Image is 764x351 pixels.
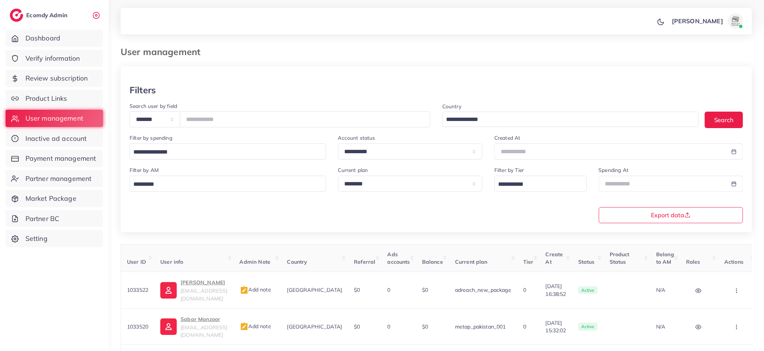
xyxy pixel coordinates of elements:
[728,13,743,28] img: avatar
[287,323,342,330] span: [GEOGRAPHIC_DATA]
[240,286,249,295] img: admin_note.cdd0b510.svg
[354,258,375,265] span: Referral
[455,323,506,330] span: metap_pakistan_001
[25,234,48,243] span: Setting
[26,12,69,19] h2: Ecomdy Admin
[130,176,326,192] div: Search for option
[388,287,391,293] span: 0
[287,287,342,293] span: [GEOGRAPHIC_DATA]
[25,33,60,43] span: Dashboard
[25,134,87,143] span: Inactive ad account
[546,251,563,265] span: Create At
[6,30,103,47] a: Dashboard
[546,282,566,298] span: [DATE] 16:38:52
[354,287,360,293] span: $0
[130,143,326,160] div: Search for option
[160,315,227,339] a: Sabar Manzoor[EMAIL_ADDRESS][DOMAIN_NAME]
[388,251,410,265] span: Ads accounts
[25,114,83,123] span: User management
[422,258,443,265] span: Balance
[121,46,206,57] h3: User management
[672,16,723,25] p: [PERSON_NAME]
[656,251,674,265] span: Belong to AM
[25,54,80,63] span: Verify information
[724,258,743,265] span: Actions
[656,287,665,293] span: N/A
[6,110,103,127] a: User management
[181,287,227,302] span: [EMAIL_ADDRESS][DOMAIN_NAME]
[25,214,60,224] span: Partner BC
[25,73,88,83] span: Review subscription
[705,112,743,128] button: Search
[523,323,526,330] span: 0
[6,50,103,67] a: Verify information
[610,251,630,265] span: Product Status
[130,134,172,142] label: Filter by spending
[160,278,227,302] a: [PERSON_NAME][EMAIL_ADDRESS][DOMAIN_NAME]
[127,323,148,330] span: 1033520
[240,258,271,265] span: Admin Note
[240,322,249,331] img: admin_note.cdd0b510.svg
[442,103,461,110] label: Country
[6,210,103,227] a: Partner BC
[181,315,227,324] p: Sabar Manzoor
[494,134,521,142] label: Created At
[578,286,598,294] span: active
[354,323,360,330] span: $0
[130,85,156,96] h3: Filters
[455,258,488,265] span: Current plan
[651,212,691,218] span: Export data
[6,170,103,187] a: Partner management
[599,166,629,174] label: Spending At
[6,130,103,147] a: Inactive ad account
[10,9,23,22] img: logo
[25,194,76,203] span: Market Package
[422,287,428,293] span: $0
[240,323,271,330] span: Add note
[6,70,103,87] a: Review subscription
[160,258,183,265] span: User info
[181,324,227,338] span: [EMAIL_ADDRESS][DOMAIN_NAME]
[160,318,177,335] img: ic-user-info.36bf1079.svg
[25,94,67,103] span: Product Links
[495,179,577,190] input: Search for option
[422,323,428,330] span: $0
[130,166,159,174] label: Filter by AM
[131,179,316,190] input: Search for option
[578,258,595,265] span: Status
[10,9,69,22] a: logoEcomdy Admin
[388,323,391,330] span: 0
[338,166,368,174] label: Current plan
[181,278,227,287] p: [PERSON_NAME]
[523,258,534,265] span: Tier
[338,134,375,142] label: Account status
[443,114,689,125] input: Search for option
[578,323,598,331] span: active
[523,287,526,293] span: 0
[494,176,586,192] div: Search for option
[656,323,665,330] span: N/A
[6,190,103,207] a: Market Package
[131,146,316,158] input: Search for option
[160,282,177,299] img: ic-user-info.36bf1079.svg
[127,258,146,265] span: User ID
[6,90,103,107] a: Product Links
[599,207,743,223] button: Export data
[240,286,271,293] span: Add note
[686,258,700,265] span: Roles
[25,154,96,163] span: Payment management
[6,230,103,247] a: Setting
[546,319,566,335] span: [DATE] 15:32:02
[442,112,699,127] div: Search for option
[668,13,746,28] a: [PERSON_NAME]avatar
[287,258,307,265] span: Country
[127,287,148,293] span: 1033522
[25,174,92,184] span: Partner management
[455,287,511,293] span: adreach_new_package
[494,166,524,174] label: Filter by Tier
[130,102,177,110] label: Search user by field
[6,150,103,167] a: Payment management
